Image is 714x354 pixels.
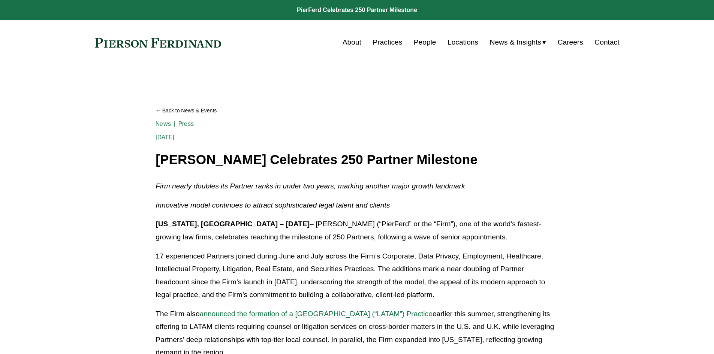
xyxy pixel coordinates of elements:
a: announced the formation of a [GEOGRAPHIC_DATA] (“LATAM”) Practice [200,310,433,318]
em: Firm nearly doubles its Partner ranks in under two years, marking another major growth landmark [156,182,465,190]
a: About [343,35,361,49]
a: People [414,35,436,49]
a: Careers [558,35,583,49]
a: Back to News & Events [156,104,558,117]
p: 17 experienced Partners joined during June and July across the Firm’s Corporate, Data Privacy, Em... [156,250,558,302]
strong: [US_STATE], [GEOGRAPHIC_DATA] – [DATE] [156,220,310,228]
a: News [156,120,171,127]
em: Innovative model continues to attract sophisticated legal talent and clients [156,201,390,209]
h1: [PERSON_NAME] Celebrates 250 Partner Milestone [156,152,558,167]
span: [DATE] [156,134,174,141]
span: News & Insights [490,36,542,49]
a: Practices [373,35,402,49]
a: folder dropdown [490,35,546,49]
p: – [PERSON_NAME] (“PierFerd” or the “Firm”), one of the world’s fastest-growing law firms, celebra... [156,218,558,243]
a: Press [178,120,194,127]
a: Contact [594,35,619,49]
a: Locations [448,35,478,49]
